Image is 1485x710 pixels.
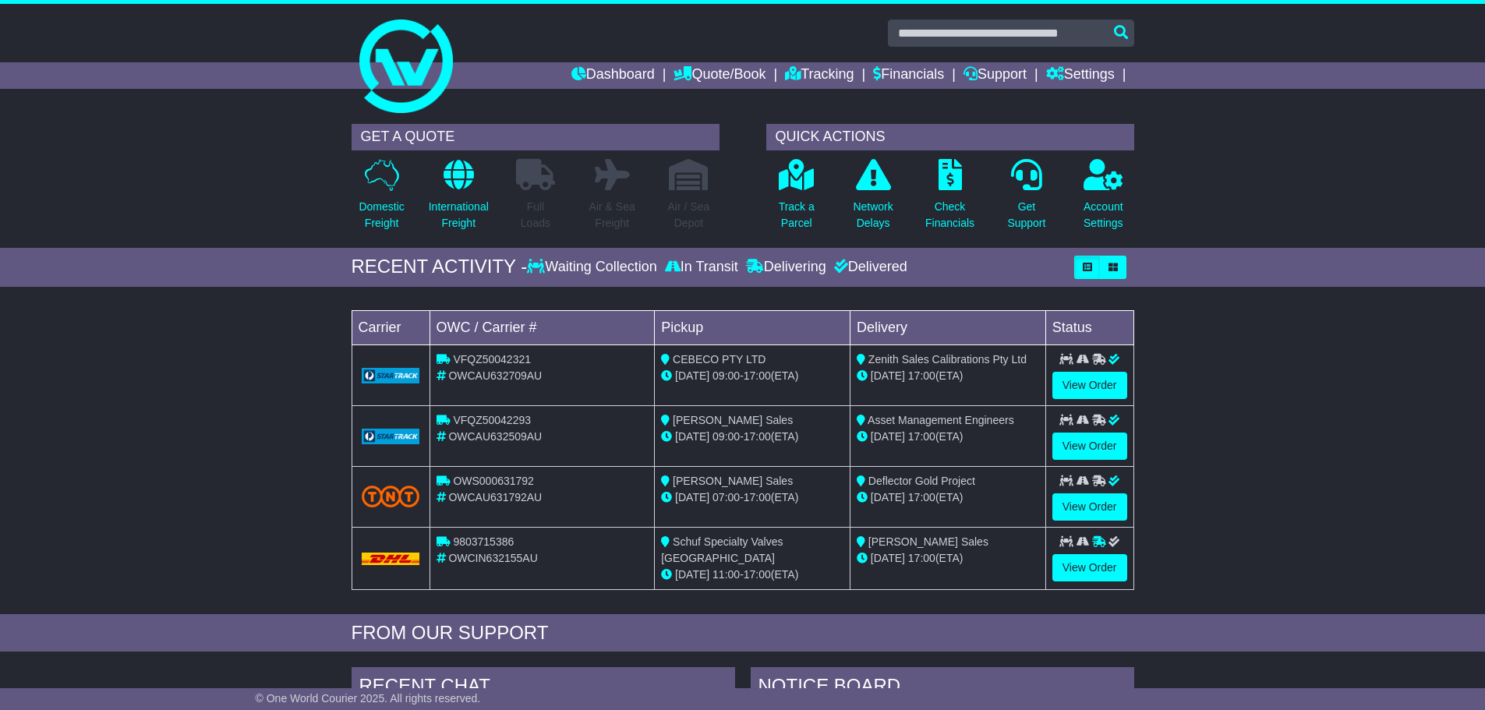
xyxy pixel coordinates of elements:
a: View Order [1052,372,1127,399]
div: RECENT CHAT [352,667,735,709]
td: Pickup [655,310,850,344]
div: - (ETA) [661,567,843,583]
p: Track a Parcel [779,199,815,231]
span: 17:00 [744,369,771,382]
a: View Order [1052,554,1127,581]
a: AccountSettings [1083,158,1124,240]
span: 11:00 [712,568,740,581]
div: (ETA) [857,368,1039,384]
p: Account Settings [1084,199,1123,231]
span: [DATE] [871,552,905,564]
a: Quote/Book [674,62,765,89]
div: FROM OUR SUPPORT [352,622,1134,645]
span: [DATE] [871,430,905,443]
a: Financials [873,62,944,89]
div: In Transit [661,259,742,276]
span: 17:00 [908,430,935,443]
td: OWC / Carrier # [430,310,655,344]
span: © One World Courier 2025. All rights reserved. [256,692,481,705]
span: [PERSON_NAME] Sales [673,475,793,487]
span: Asset Management Engineers [868,414,1014,426]
a: View Order [1052,433,1127,460]
span: OWCAU632509AU [448,430,542,443]
span: VFQZ50042293 [453,414,531,426]
img: GetCarrierServiceLogo [362,429,420,444]
a: NetworkDelays [852,158,893,240]
a: Settings [1046,62,1115,89]
div: QUICK ACTIONS [766,124,1134,150]
span: [PERSON_NAME] Sales [673,414,793,426]
p: Get Support [1007,199,1045,231]
span: [DATE] [675,568,709,581]
span: OWS000631792 [453,475,534,487]
div: (ETA) [857,489,1039,506]
p: Air / Sea Depot [668,199,710,231]
p: Domestic Freight [359,199,404,231]
span: Schuf Specialty Valves [GEOGRAPHIC_DATA] [661,535,783,564]
img: GetCarrierServiceLogo [362,368,420,383]
span: OWCIN632155AU [448,552,537,564]
span: [DATE] [871,369,905,382]
p: Network Delays [853,199,893,231]
span: Deflector Gold Project [868,475,975,487]
a: Tracking [785,62,854,89]
span: VFQZ50042321 [453,353,531,366]
span: CEBECO PTY LTD [673,353,765,366]
span: [DATE] [675,430,709,443]
div: Waiting Collection [527,259,660,276]
div: RECENT ACTIVITY - [352,256,528,278]
span: 17:00 [908,369,935,382]
span: [DATE] [675,369,709,382]
img: DHL.png [362,553,420,565]
span: 17:00 [908,552,935,564]
div: Delivered [830,259,907,276]
div: - (ETA) [661,368,843,384]
div: - (ETA) [661,429,843,445]
span: [PERSON_NAME] Sales [868,535,988,548]
td: Delivery [850,310,1045,344]
td: Status [1045,310,1133,344]
a: Dashboard [571,62,655,89]
span: 09:00 [712,369,740,382]
span: [DATE] [675,491,709,503]
div: (ETA) [857,550,1039,567]
div: (ETA) [857,429,1039,445]
span: OWCAU632709AU [448,369,542,382]
span: 9803715386 [453,535,514,548]
a: Support [963,62,1027,89]
p: Check Financials [925,199,974,231]
p: Full Loads [516,199,555,231]
span: 17:00 [908,491,935,503]
span: 07:00 [712,491,740,503]
span: OWCAU631792AU [448,491,542,503]
span: 17:00 [744,491,771,503]
div: Delivering [742,259,830,276]
p: Air & Sea Freight [589,199,635,231]
span: [DATE] [871,491,905,503]
div: GET A QUOTE [352,124,720,150]
div: NOTICE BOARD [751,667,1134,709]
span: 09:00 [712,430,740,443]
span: 17:00 [744,568,771,581]
p: International Freight [429,199,489,231]
span: Zenith Sales Calibrations Pty Ltd [868,353,1027,366]
a: View Order [1052,493,1127,521]
a: Track aParcel [778,158,815,240]
span: 17:00 [744,430,771,443]
a: DomesticFreight [358,158,405,240]
img: TNT_Domestic.png [362,486,420,507]
td: Carrier [352,310,430,344]
a: GetSupport [1006,158,1046,240]
a: CheckFinancials [925,158,975,240]
div: - (ETA) [661,489,843,506]
a: InternationalFreight [428,158,490,240]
